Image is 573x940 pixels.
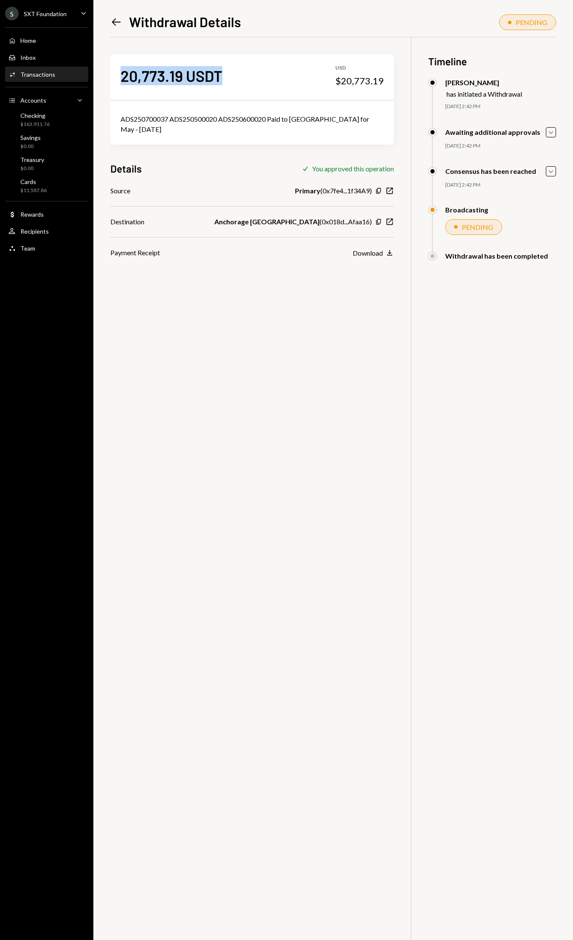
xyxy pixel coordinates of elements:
[20,245,35,252] div: Team
[353,249,383,257] div: Download
[110,186,130,196] div: Source
[5,206,88,222] a: Rewards
[445,142,556,150] div: [DATE] 2:42 PM
[5,240,88,256] a: Team
[214,217,372,227] div: ( 0x018d...Afaa16 )
[24,10,67,17] div: SXT Foundation
[295,186,320,196] b: Primary
[445,252,548,260] div: Withdrawal has been completed
[20,71,55,78] div: Transactions
[110,248,160,258] div: Payment Receipt
[335,75,384,87] div: $20,773.19
[5,7,19,20] div: S
[5,92,88,108] a: Accounts
[335,64,384,72] div: USD
[20,165,44,172] div: $0.00
[20,187,47,194] div: $11,587.86
[110,217,144,227] div: Destination
[214,217,320,227] b: Anchorage [GEOGRAPHIC_DATA]
[5,176,88,196] a: Cards$11,587.86
[295,186,372,196] div: ( 0x7fe4...1f34A9 )
[445,167,536,175] div: Consensus has been reached
[447,90,522,98] div: has initiated a Withdrawal
[20,211,44,218] div: Rewards
[445,206,488,214] div: Broadcasting
[5,67,88,82] a: Transactions
[445,128,540,136] div: Awaiting additional approvals
[5,109,88,130] a: Checking$163,911.76
[20,178,47,185] div: Cards
[445,103,556,110] div: [DATE] 2:42 PM
[121,114,384,134] div: ADS250700037 ADS250500020 ADS250600020 Paid to [GEOGRAPHIC_DATA] for May - [DATE]
[5,223,88,239] a: Recipients
[121,66,222,85] div: 20,773.19 USDT
[462,223,493,231] div: PENDING
[110,162,142,176] h3: Details
[20,112,50,119] div: Checking
[129,13,241,30] h1: Withdrawal Details
[20,156,44,163] div: Treasury
[20,121,50,128] div: $163,911.76
[5,33,88,48] a: Home
[20,97,46,104] div: Accounts
[5,131,88,152] a: Savings$0.00
[445,181,556,189] div: [DATE] 2:42 PM
[20,134,41,141] div: Savings
[20,228,49,235] div: Recipients
[312,165,394,173] div: You approved this operation
[353,248,394,258] button: Download
[5,50,88,65] a: Inbox
[20,37,36,44] div: Home
[20,54,36,61] div: Inbox
[516,18,547,26] div: PENDING
[20,143,41,150] div: $0.00
[5,153,88,174] a: Treasury$0.00
[428,54,556,68] h3: Timeline
[445,78,522,86] div: [PERSON_NAME]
